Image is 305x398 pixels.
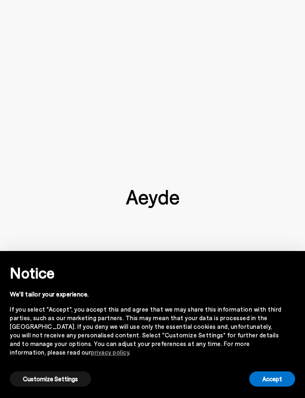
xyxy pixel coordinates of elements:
[126,190,179,208] img: footer-logo.svg
[10,290,282,298] div: We'll tailor your experience.
[282,253,302,273] button: Close this notice
[10,371,91,387] button: Customize Settings
[91,348,129,356] a: privacy policy
[10,262,282,283] h2: Notice
[289,257,295,269] span: ×
[10,305,282,357] div: If you select "Accept", you accept this and agree that we may share this information with third p...
[249,371,295,387] button: Accept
